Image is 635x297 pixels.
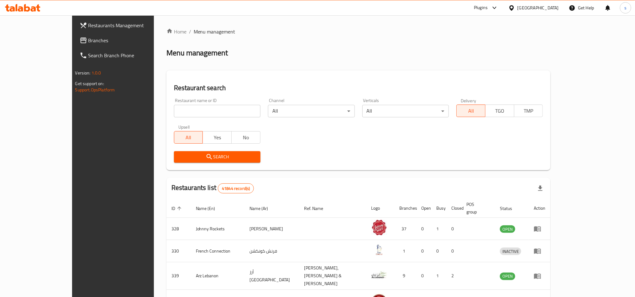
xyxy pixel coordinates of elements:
[88,52,173,59] span: Search Branch Phone
[249,205,276,212] span: Name (Ar)
[174,131,203,144] button: All
[244,240,299,262] td: فرنش كونكشن
[447,218,462,240] td: 0
[395,240,417,262] td: 1
[362,105,449,117] div: All
[366,199,395,218] th: Logo
[166,28,551,35] nav: breadcrumb
[533,181,548,196] div: Export file
[205,133,229,142] span: Yes
[371,220,387,235] img: Johnny Rockets
[417,199,432,218] th: Open
[417,218,432,240] td: 0
[447,240,462,262] td: 0
[231,131,260,144] button: No
[467,201,488,216] span: POS group
[514,105,543,117] button: TMP
[178,125,190,129] label: Upsell
[189,28,191,35] li: /
[395,262,417,290] td: 9
[432,218,447,240] td: 1
[244,218,299,240] td: [PERSON_NAME]
[268,105,354,117] div: All
[432,240,447,262] td: 0
[517,106,541,115] span: TMP
[75,48,178,63] a: Search Branch Phone
[500,205,520,212] span: Status
[447,262,462,290] td: 2
[191,218,245,240] td: Johnny Rockets
[500,248,521,255] span: INACTIVE
[500,226,515,233] span: OPEN
[179,153,255,161] span: Search
[75,18,178,33] a: Restaurants Management
[166,262,191,290] td: 339
[75,69,91,77] span: Version:
[456,105,485,117] button: All
[196,205,223,212] span: Name (En)
[461,98,476,103] label: Delivery
[218,183,254,193] div: Total records count
[75,86,115,94] a: Support.OpsPlatform
[529,199,550,218] th: Action
[174,105,260,117] input: Search for restaurant name or ID..
[244,262,299,290] td: أرز [GEOGRAPHIC_DATA]
[417,240,432,262] td: 0
[459,106,483,115] span: All
[534,272,545,280] div: Menu
[92,69,101,77] span: 1.0.0
[304,205,331,212] span: Ref. Name
[371,242,387,258] img: French Connection
[88,22,173,29] span: Restaurants Management
[624,4,627,11] span: s
[395,199,417,218] th: Branches
[234,133,258,142] span: No
[174,83,543,93] h2: Restaurant search
[474,4,488,12] div: Plugins
[166,240,191,262] td: 330
[177,133,201,142] span: All
[534,225,545,233] div: Menu
[88,37,173,44] span: Branches
[218,186,254,192] span: 41844 record(s)
[191,240,245,262] td: French Connection
[202,131,232,144] button: Yes
[174,151,260,163] button: Search
[371,267,387,283] img: Arz Lebanon
[485,105,514,117] button: TGO
[299,262,366,290] td: [PERSON_NAME],[PERSON_NAME] & [PERSON_NAME]
[500,273,515,280] span: OPEN
[166,48,228,58] h2: Menu management
[534,247,545,255] div: Menu
[432,199,447,218] th: Busy
[488,106,512,115] span: TGO
[171,183,254,193] h2: Restaurants list
[166,218,191,240] td: 328
[171,205,183,212] span: ID
[447,199,462,218] th: Closed
[432,262,447,290] td: 1
[75,79,104,88] span: Get support on:
[395,218,417,240] td: 37
[191,262,245,290] td: Arz Lebanon
[517,4,559,11] div: [GEOGRAPHIC_DATA]
[417,262,432,290] td: 0
[75,33,178,48] a: Branches
[194,28,235,35] span: Menu management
